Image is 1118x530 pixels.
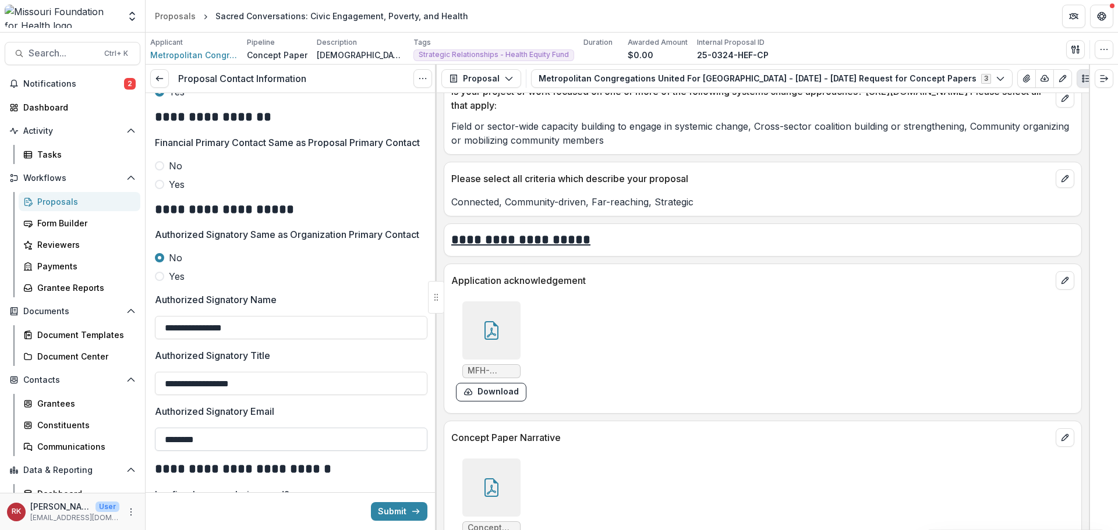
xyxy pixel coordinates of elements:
[37,148,131,161] div: Tasks
[451,84,1051,112] p: Is your project or work focused on one or more of the following systems change approaches? [URL][...
[531,69,1013,88] button: Metropolitan Congregations United For [GEOGRAPHIC_DATA] - [DATE] - [DATE] Request for Concept Pap...
[247,37,275,48] p: Pipeline
[12,508,21,515] div: Renee Klann
[37,195,131,208] div: Proposals
[1056,169,1074,188] button: edit
[1056,428,1074,447] button: edit
[468,366,515,376] span: MFH-Grant-Acknowledgement.docx.pdf
[1090,5,1113,28] button: Get Help
[697,37,765,48] p: Internal Proposal ID
[5,98,140,117] a: Dashboard
[37,329,131,341] div: Document Templates
[37,350,131,362] div: Document Center
[23,126,122,136] span: Activity
[1017,69,1036,88] button: View Attached Files
[37,282,131,294] div: Grantee Reports
[19,145,140,164] a: Tasks
[628,49,653,61] p: $0.00
[155,136,420,150] p: Financial Primary Contact Same as Proposal Primary Contact
[371,502,427,521] button: Submit
[317,37,357,48] p: Description
[95,501,119,512] p: User
[19,347,140,366] a: Document Center
[23,307,122,316] span: Documents
[37,488,131,500] div: Dashboard
[456,383,526,401] button: download-form-response
[5,5,119,28] img: Missouri Foundation for Health logo
[451,172,1051,186] p: Please select all criteria which describe your proposal
[1062,5,1085,28] button: Partners
[451,273,1051,287] p: Application acknowledgement
[5,302,140,321] button: Open Documents
[19,278,140,297] a: Grantee Reports
[155,488,289,501] p: Is a fiscal sponsor being used?
[23,375,122,385] span: Contacts
[19,415,140,435] a: Constituents
[19,192,140,211] a: Proposals
[5,371,140,389] button: Open Contacts
[30,513,119,523] p: [EMAIL_ADDRESS][DOMAIN_NAME]
[169,177,185,191] span: Yes
[456,301,526,401] div: MFH-Grant-Acknowledgement.docx.pdfdownload-form-response
[102,47,130,60] div: Ctrl + K
[29,48,97,59] span: Search...
[5,42,140,65] button: Search...
[150,49,238,61] a: Metropolitan Congregations United For [GEOGRAPHIC_DATA]
[150,8,473,24] nav: breadcrumb
[169,251,182,265] span: No
[37,397,131,410] div: Grantees
[441,69,521,88] button: Proposal
[697,49,769,61] p: 25-0324-HEF-CP
[451,195,1074,209] p: Connected, Community-driven, Far-reaching, Strategic
[413,37,431,48] p: Tags
[37,419,131,431] div: Constituents
[19,437,140,456] a: Communications
[583,37,613,48] p: Duration
[419,51,569,59] span: Strategic Relationships - Health Equity Fund
[155,404,274,418] p: Authorized Signatory Email
[23,79,124,89] span: Notifications
[23,101,131,113] div: Dashboard
[30,500,91,513] p: [PERSON_NAME]
[124,78,136,90] span: 2
[413,69,432,88] button: Options
[37,217,131,229] div: Form Builder
[628,37,688,48] p: Awarded Amount
[155,348,270,362] p: Authorized Signatory Title
[5,461,140,479] button: Open Data & Reporting
[178,73,306,84] h3: Proposal Contact Information
[23,465,122,475] span: Data & Reporting
[19,325,140,344] a: Document Templates
[19,257,140,276] a: Payments
[247,49,307,61] p: Concept Paper
[155,293,277,307] p: Authorized Signatory Name
[5,122,140,140] button: Open Activity
[19,214,140,233] a: Form Builder
[155,227,419,241] p: Authorized Signatory Same as Organization Primary Contact
[23,173,122,183] span: Workflows
[1053,69,1072,88] button: Edit as form
[19,235,140,254] a: Reviewers
[5,74,140,93] button: Notifications2
[1056,271,1074,290] button: edit
[37,440,131,453] div: Communications
[169,269,185,283] span: Yes
[451,119,1074,147] p: Field or sector-wide capacity building to engage in systemic change, Cross-sector coalition build...
[124,5,140,28] button: Open entity switcher
[155,10,196,22] div: Proposals
[19,394,140,413] a: Grantees
[37,260,131,272] div: Payments
[37,239,131,251] div: Reviewers
[124,505,138,519] button: More
[150,8,200,24] a: Proposals
[5,169,140,187] button: Open Workflows
[150,37,183,48] p: Applicant
[317,49,404,61] p: [DEMOGRAPHIC_DATA] United (MCU) seeks to launch a 2026 pilot program in [GEOGRAPHIC_DATA] to buil...
[1077,69,1095,88] button: Plaintext view
[169,159,182,173] span: No
[451,431,1051,444] p: Concept Paper Narrative
[215,10,468,22] div: Sacred Conversations: Civic Engagement, Poverty, and Health
[1056,89,1074,108] button: edit
[1095,69,1113,88] button: Expand right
